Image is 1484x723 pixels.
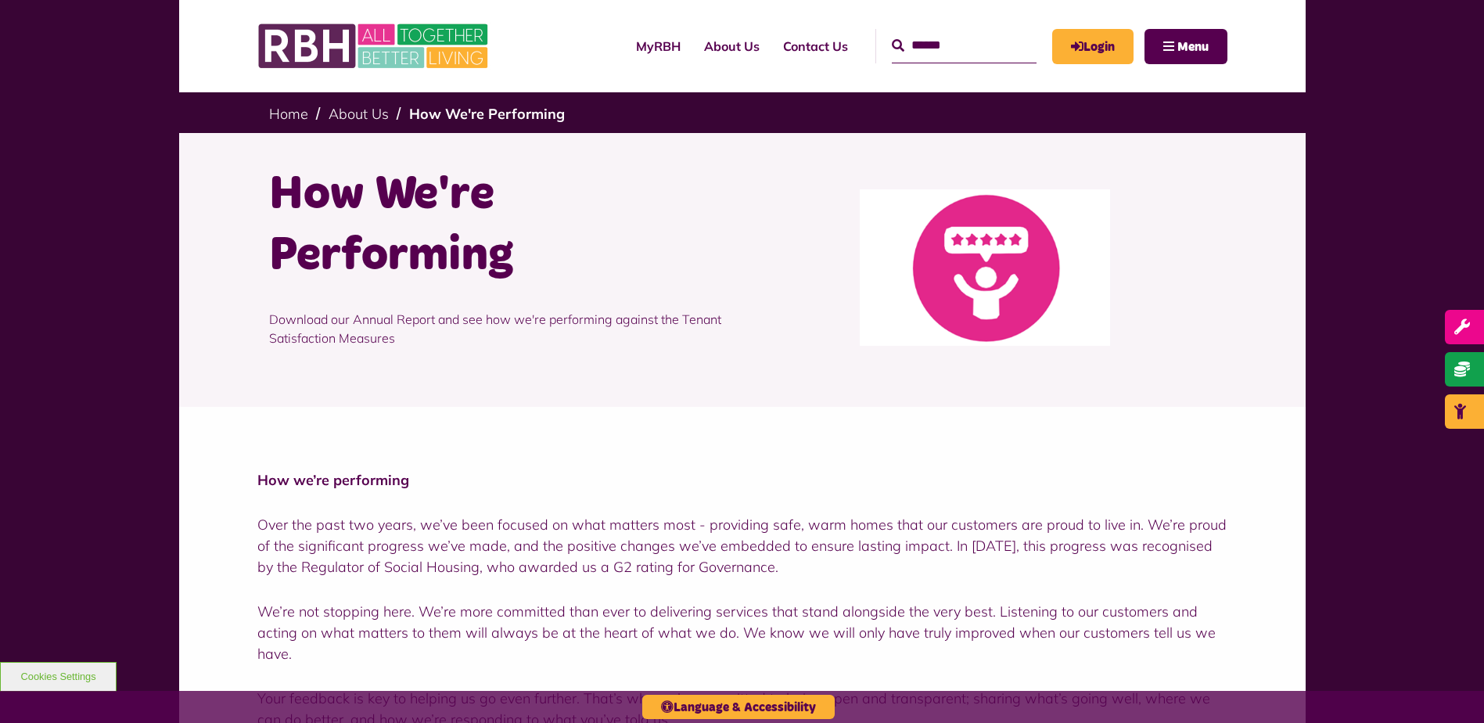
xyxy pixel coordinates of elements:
[1144,29,1227,64] button: Navigation
[409,105,565,123] a: How We're Performing
[771,25,860,67] a: Contact Us
[624,25,692,67] a: MyRBH
[269,164,731,286] h1: How We're Performing
[642,695,835,719] button: Language & Accessibility
[860,189,1110,346] img: 5 Star
[257,601,1227,664] p: We’re not stopping here. We’re more committed than ever to delivering services that stand alongsi...
[257,514,1227,577] p: Over the past two years, we’ve been focused on what matters most - providing safe, warm homes tha...
[257,471,409,489] strong: How we’re performing
[1052,29,1134,64] a: MyRBH
[269,105,308,123] a: Home
[257,16,492,77] img: RBH
[329,105,389,123] a: About Us
[1414,653,1484,723] iframe: Netcall Web Assistant for live chat
[269,286,731,371] p: Download our Annual Report and see how we're performing against the Tenant Satisfaction Measures
[692,25,771,67] a: About Us
[1177,41,1209,53] span: Menu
